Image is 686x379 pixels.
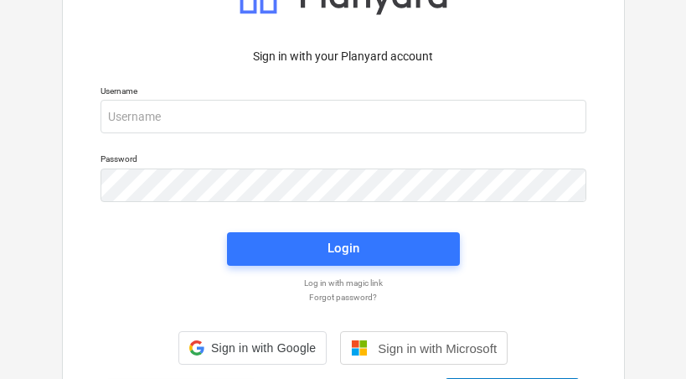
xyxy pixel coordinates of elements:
[101,48,586,65] p: Sign in with your Planyard account
[351,340,368,356] img: Microsoft logo
[227,232,460,266] button: Login
[211,341,316,355] span: Sign in with Google
[101,100,586,133] input: Username
[101,86,586,100] p: Username
[101,153,586,168] p: Password
[178,331,327,365] div: Sign in with Google
[92,278,595,288] a: Log in with magic link
[378,341,497,356] span: Sign in with Microsoft
[92,292,595,303] a: Forgot password?
[328,237,359,259] div: Login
